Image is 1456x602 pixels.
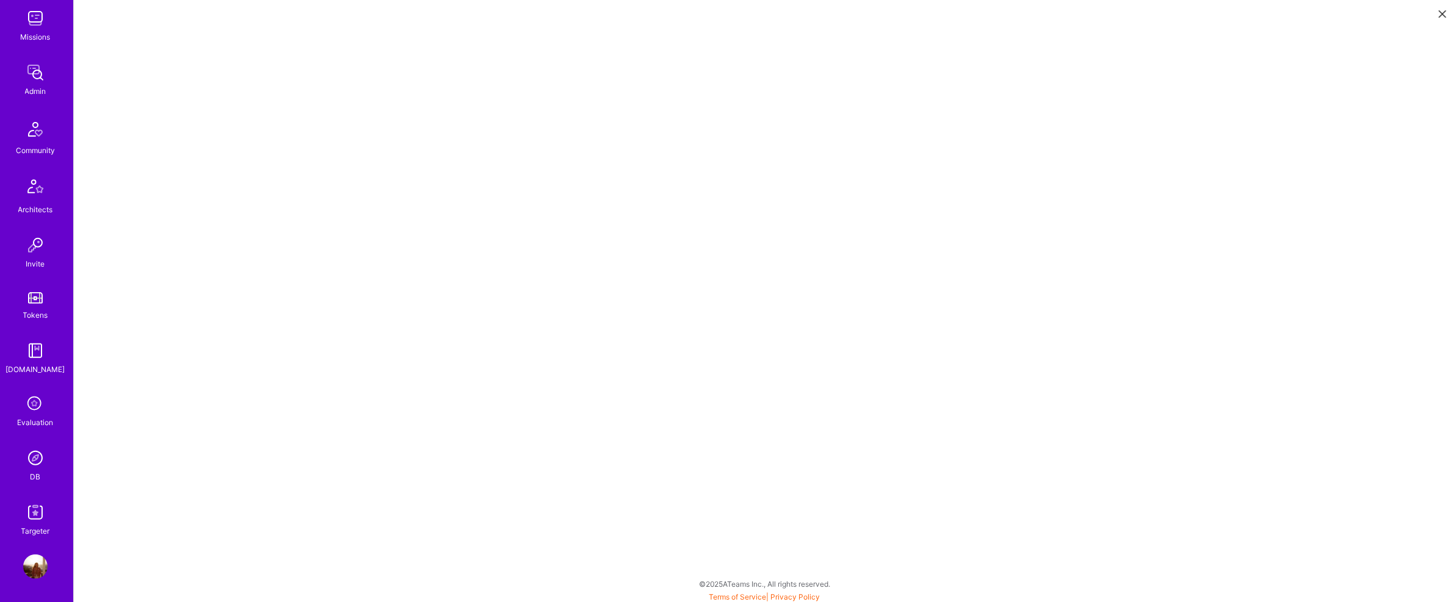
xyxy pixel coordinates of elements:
div: Evaluation [18,416,54,429]
div: Targeter [21,525,50,537]
div: Admin [25,85,46,98]
img: User Avatar [23,554,48,579]
img: tokens [28,292,43,304]
img: guide book [23,339,48,363]
img: admin teamwork [23,60,48,85]
img: teamwork [23,6,48,30]
div: DB [30,470,41,483]
a: User Avatar [20,554,51,579]
i: icon SelectionTeam [24,393,47,416]
div: Missions [21,30,51,43]
img: Community [21,115,50,144]
img: Skill Targeter [23,500,48,525]
div: Invite [26,257,45,270]
div: Architects [18,203,53,216]
div: Tokens [23,309,48,321]
div: Community [16,144,55,157]
img: Admin Search [23,446,48,470]
img: Invite [23,233,48,257]
i: icon Close [1439,10,1446,18]
div: [DOMAIN_NAME] [6,363,65,376]
img: Architects [21,174,50,203]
